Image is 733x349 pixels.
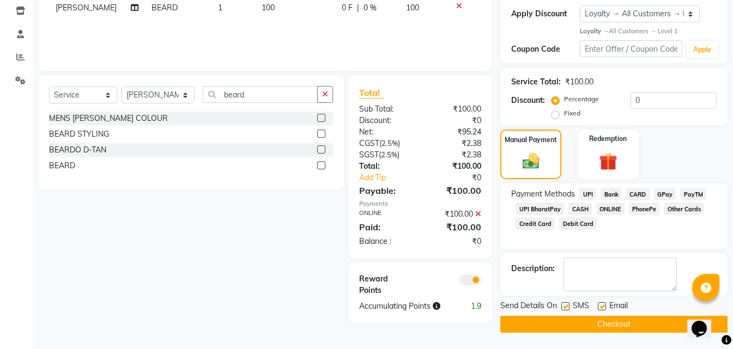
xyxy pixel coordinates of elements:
div: Service Total: [511,76,561,88]
div: Reward Points [351,273,420,296]
strong: Loyalty → [580,27,609,35]
div: ₹0 [420,236,489,247]
span: UPI BharatPay [516,203,564,215]
span: CGST [359,138,379,148]
button: Checkout [500,316,728,333]
div: ( ) [351,149,420,161]
span: [PERSON_NAME] [56,3,117,13]
div: MENS [PERSON_NAME] COLOUR [49,113,168,124]
div: Apply Discount [511,8,580,20]
span: Send Details On [500,300,557,314]
span: PhonePe [629,203,660,215]
span: 100 [262,3,275,13]
div: Paid: [351,221,420,234]
div: BEARD STYLING [49,128,109,140]
input: Enter Offer / Coupon Code [580,40,682,57]
span: PayTM [680,188,706,200]
div: Balance : [351,236,420,247]
span: Email [609,300,628,314]
span: BEARD [152,3,178,13]
span: | [357,2,359,14]
div: ₹100.00 [565,76,593,88]
span: SMS [573,300,589,314]
div: Coupon Code [511,44,580,55]
div: ₹100.00 [420,103,489,115]
div: BEARDO D-TAN [49,144,106,156]
div: ₹100.00 [420,184,489,197]
span: 100 [406,3,419,13]
span: Debit Card [559,217,597,230]
div: Total: [351,161,420,172]
div: ₹100.00 [420,209,489,220]
div: ( ) [351,138,420,149]
div: Sub Total: [351,103,420,115]
button: Apply [687,41,718,58]
span: 1 [218,3,222,13]
div: ONLINE [351,209,420,220]
span: Payment Methods [511,188,575,200]
div: ₹95.24 [420,126,489,138]
span: UPI [579,188,596,200]
div: Discount: [351,115,420,126]
span: 2.5% [381,150,397,159]
a: Add Tip [351,172,432,183]
label: Manual Payment [505,135,557,145]
div: Discount: [511,95,545,106]
img: _cash.svg [517,151,545,171]
div: ₹0 [420,115,489,126]
div: Payments [359,199,482,209]
span: Total [359,87,384,99]
span: 0 % [364,2,377,14]
input: Search or Scan [203,86,317,103]
div: All Customers → Level 1 [580,27,717,36]
span: Other Cards [664,203,704,215]
div: ₹2.38 [420,149,489,161]
span: ONLINE [596,203,625,215]
img: _gift.svg [593,150,623,173]
span: SGST [359,150,379,160]
span: Bank [601,188,622,200]
div: 1.9 [455,301,490,312]
div: ₹2.38 [420,138,489,149]
label: Fixed [564,108,580,118]
div: BEARD [49,160,75,172]
span: 0 F [342,2,353,14]
div: ₹100.00 [420,161,489,172]
span: 2.5% [381,139,398,148]
iframe: chat widget [687,305,722,338]
div: Accumulating Points [351,301,455,312]
div: Net: [351,126,420,138]
span: Credit Card [516,217,555,230]
label: Redemption [589,134,627,144]
label: Percentage [564,94,599,104]
span: CARD [626,188,650,200]
span: CASH [568,203,592,215]
div: ₹0 [432,172,489,183]
span: GPay [654,188,676,200]
div: Description: [511,263,555,274]
div: Payable: [351,184,420,197]
div: ₹100.00 [420,221,489,234]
